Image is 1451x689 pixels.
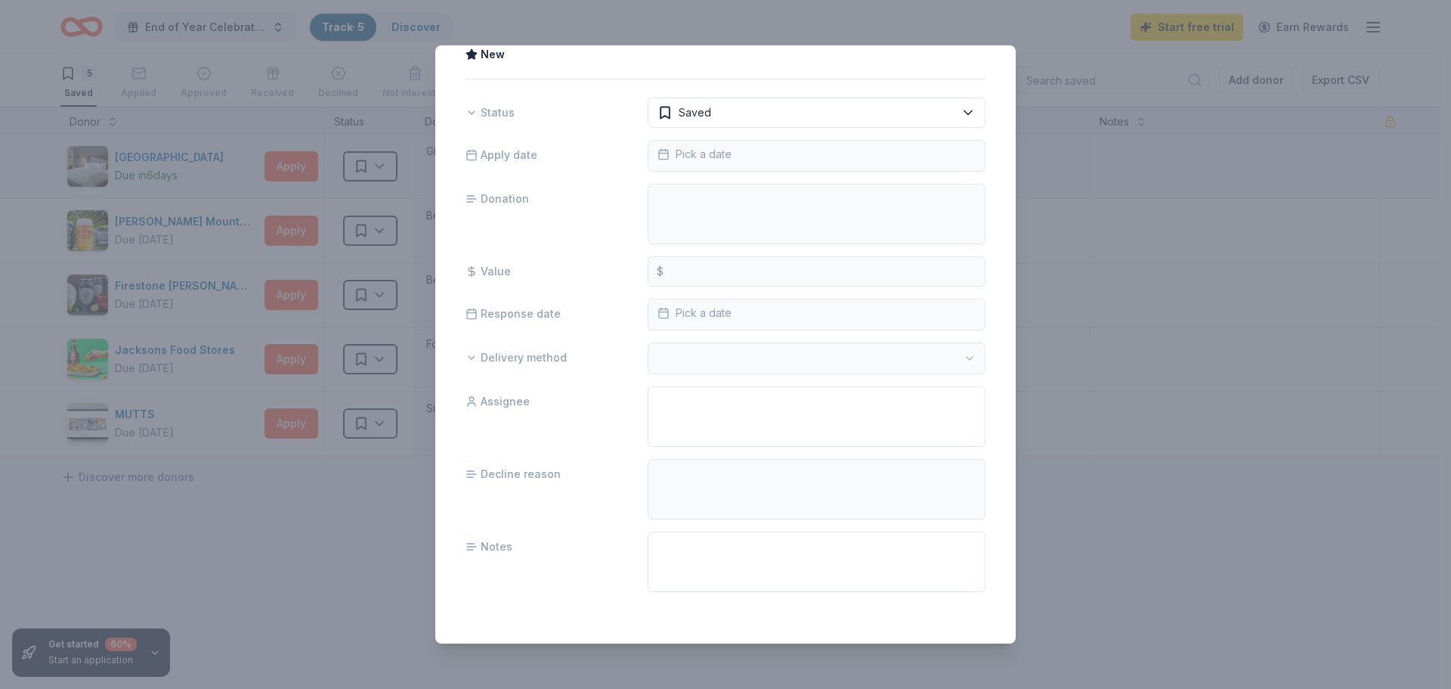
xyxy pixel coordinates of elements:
[657,304,732,322] span: Pick a date
[481,45,505,64] span: New
[648,256,985,287] button: $
[679,104,711,122] span: Saved
[466,146,537,164] span: Apply date
[466,190,529,208] span: Donation
[466,262,511,281] span: Value
[466,104,515,122] span: Status
[648,98,985,128] button: Saved
[466,349,567,367] span: Delivery method
[466,393,530,411] span: Assignee
[657,145,732,163] span: Pick a date
[466,465,561,483] span: Decline reason
[648,140,985,172] button: Pick a date
[466,305,561,323] span: Response date
[466,538,512,556] span: Notes
[648,299,985,331] button: Pick a date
